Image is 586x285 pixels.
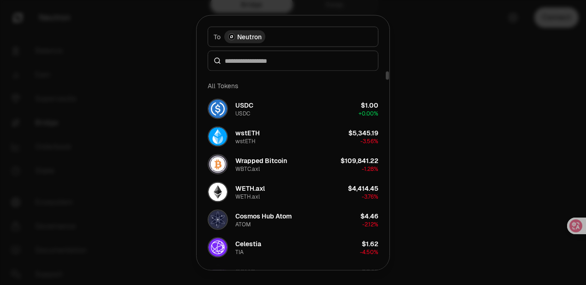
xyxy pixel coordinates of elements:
[228,33,235,40] img: Neutron Logo
[235,239,261,248] div: Celestia
[361,100,378,109] div: $1.00
[235,100,253,109] div: USDC
[362,165,378,172] span: -1.28%
[209,182,227,201] img: WETH.axl Logo
[209,99,227,118] img: USDC Logo
[202,178,384,206] button: WETH.axl LogoWETH.axlWETH.axl$4,414.45-3.76%
[360,248,378,255] span: -4.50%
[359,109,378,117] span: + 0.00%
[360,211,378,220] div: $4.46
[202,233,384,261] button: TIA LogoCelestiaTIA$1.62-4.50%
[362,267,378,276] div: $0.16
[202,95,384,122] button: USDC LogoUSDCUSDC$1.00+0.00%
[348,128,378,137] div: $5,345.19
[235,220,251,228] div: ATOM
[237,32,262,41] span: Neutron
[235,137,256,145] div: wstETH
[235,193,260,200] div: WETH.axl
[208,26,378,47] button: ToNeutron LogoNeutron
[341,156,378,165] div: $109,841.22
[235,248,244,255] div: TIA
[202,122,384,150] button: wstETH LogowstETHwstETH$5,345.19-3.56%
[209,127,227,146] img: wstETH Logo
[362,239,378,248] div: $1.62
[362,193,378,200] span: -3.76%
[348,183,378,193] div: $4,414.45
[209,266,227,284] img: OSMO Logo
[235,109,250,117] div: USDC
[235,165,260,172] div: WBTC.axl
[209,210,227,229] img: ATOM Logo
[209,155,227,173] img: WBTC.axl Logo
[362,220,378,228] span: -2.12%
[202,76,384,95] div: All Tokens
[235,183,265,193] div: WETH.axl
[235,128,260,137] div: wstETH
[202,150,384,178] button: WBTC.axl LogoWrapped BitcoinWBTC.axl$109,841.22-1.28%
[235,211,292,220] div: Cosmos Hub Atom
[209,238,227,256] img: TIA Logo
[360,137,378,145] span: -3.56%
[235,267,256,276] div: OSMO
[214,32,221,41] span: To
[202,206,384,233] button: ATOM LogoCosmos Hub AtomATOM$4.46-2.12%
[235,156,287,165] div: Wrapped Bitcoin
